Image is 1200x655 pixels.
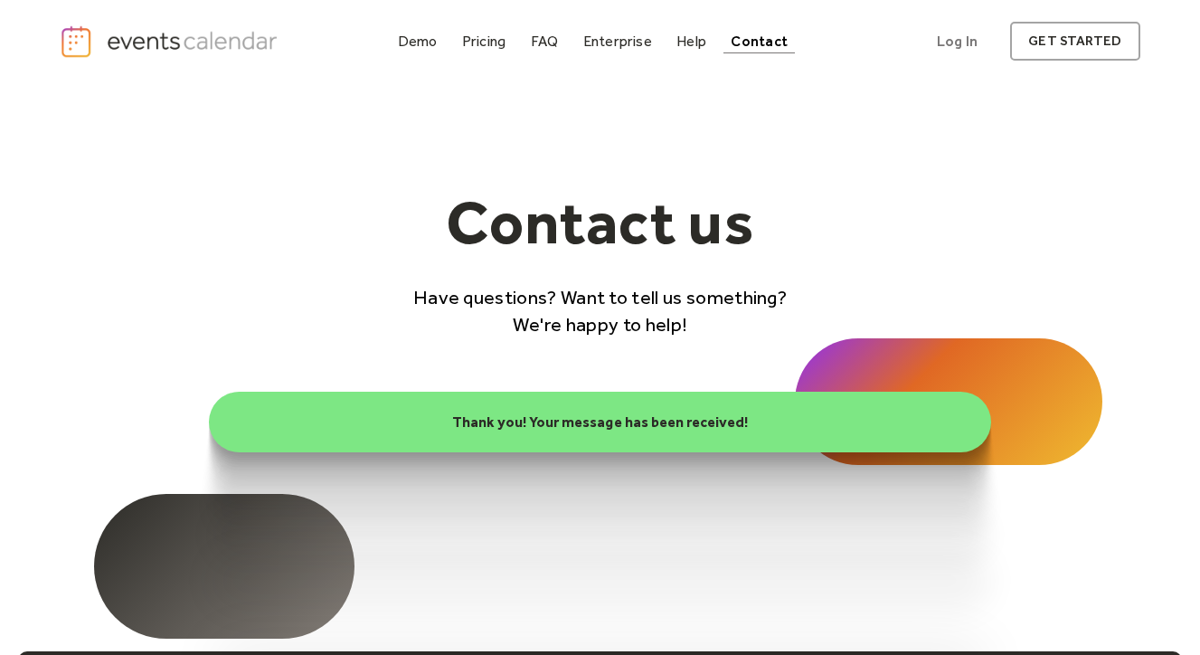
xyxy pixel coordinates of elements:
[919,22,996,61] a: Log In
[583,36,652,46] div: Enterprise
[669,29,713,53] a: Help
[60,24,282,59] a: home
[398,36,438,46] div: Demo
[576,29,659,53] a: Enterprise
[391,29,445,53] a: Demo
[455,29,514,53] a: Pricing
[1010,22,1139,61] a: get started
[405,191,796,271] h1: Contact us
[231,413,969,431] div: Thank you! Your message has been received!
[524,29,566,53] a: FAQ
[462,36,506,46] div: Pricing
[676,36,706,46] div: Help
[731,36,788,46] div: Contact
[531,36,559,46] div: FAQ
[209,392,991,452] div: website inquiry success
[405,284,796,337] p: Have questions? Want to tell us something? We're happy to help!
[723,29,795,53] a: Contact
